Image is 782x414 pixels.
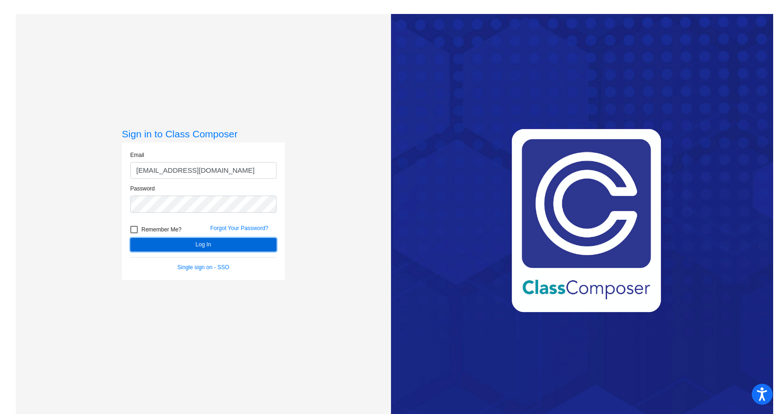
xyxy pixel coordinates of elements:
a: Single sign on - SSO [177,264,229,271]
label: Password [130,184,155,193]
button: Log In [130,238,276,251]
span: Remember Me? [142,224,182,235]
a: Forgot Your Password? [210,225,269,231]
label: Email [130,151,144,159]
h3: Sign in to Class Composer [122,128,285,140]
